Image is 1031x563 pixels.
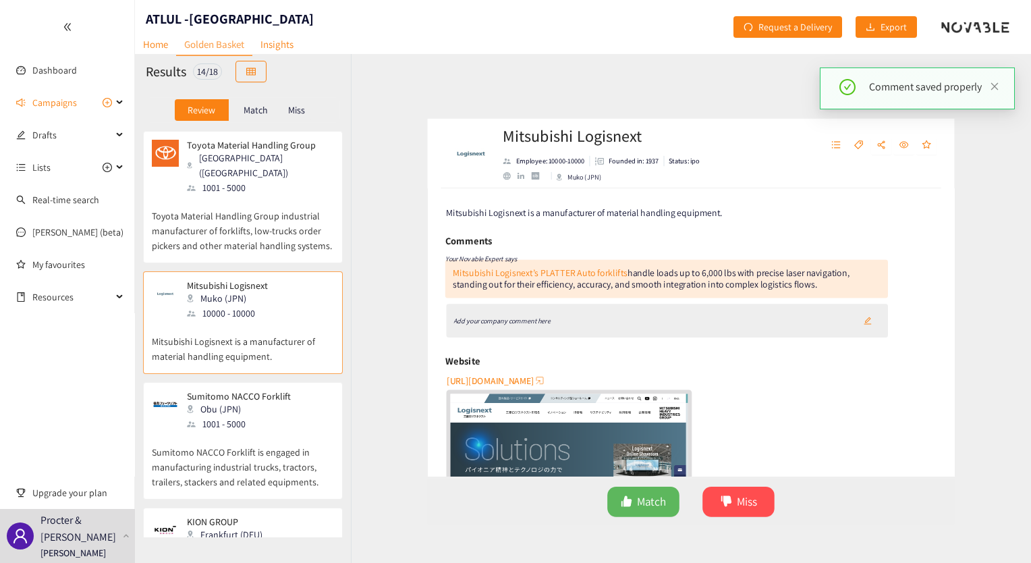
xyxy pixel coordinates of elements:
a: linkedin [489,151,505,159]
p: Review [188,105,215,115]
span: book [16,292,26,302]
h6: Website [405,359,445,379]
div: 1001 - 5000 [187,417,299,431]
p: Mitsubishi Logisnext [187,280,268,291]
button: likeMatch [594,516,677,551]
button: edit [881,312,911,333]
p: Mitsubishi Logisnext is a manufacturer of material handling equipment. [152,321,334,364]
p: Sumitomo NACCO Forklift [187,391,291,402]
span: Match [628,522,663,543]
span: Export [881,20,907,34]
h2: Mitsubishi Logisnext [472,95,702,122]
span: Mitsubishi Logisnext is a manufacturer of material handling equipment. [406,190,727,205]
p: Match [244,105,268,115]
img: Company Logo [408,101,462,155]
a: [PERSON_NAME] (beta) [32,226,123,238]
span: edit [891,318,901,329]
p: [PERSON_NAME] [40,545,106,560]
span: like [609,526,623,541]
p: Employee: 10000-10000 [488,131,567,143]
span: Campaigns [32,89,77,116]
img: Snapshot of the company's website [152,140,179,167]
li: Founded in year [574,131,660,143]
div: 14 / 18 [193,63,222,80]
span: download [866,22,875,33]
h2: Results [146,62,186,81]
span: plus-circle [103,163,112,172]
span: table [246,67,256,78]
div: 1001 - 5000 [187,180,333,195]
img: Snapshot of the company's website [152,391,179,418]
span: trophy [16,488,26,498]
span: [URL][DOMAIN_NAME] [407,384,508,401]
iframe: Chat Widget [812,417,1031,563]
div: handle loads up to 6,000 lbs with precise laser navigation, standing out for their efficiency, ac... [414,260,875,288]
p: Miss [288,105,305,115]
button: [URL][DOMAIN_NAME] [407,381,522,403]
img: Snapshot of the company's website [152,516,179,543]
button: downloadExport [856,16,917,38]
span: edit [16,130,26,140]
span: redo [744,22,753,33]
p: Toyota Material Handling Group [187,140,325,151]
img: Snapshot of the Company's website [411,408,687,563]
span: Upgrade your plan [32,479,124,506]
a: website [472,150,489,159]
p: Status: ipo [665,131,702,143]
span: unordered-list [16,163,26,172]
button: dislikeMiss [704,516,788,551]
p: KION GROUP [187,516,262,527]
div: [GEOGRAPHIC_DATA] ([GEOGRAPHIC_DATA]) [187,151,333,180]
span: Resources [32,284,112,311]
div: Comment saved properly [869,79,998,95]
a: Mitsubishi Logisnext’s PLATTER Auto forklifts [414,260,617,274]
h6: Comments [405,219,459,240]
img: Snapshot of the company's website [152,280,179,307]
li: Employees [472,131,574,143]
span: user [12,528,28,544]
span: Drafts [32,122,112,149]
a: Dashboard [32,64,77,76]
span: plus-circle [103,98,112,107]
a: Golden Basket [176,34,252,56]
a: crunchbase [505,150,522,159]
div: Muko (JPN) [534,150,588,162]
a: My favourites [32,251,124,278]
span: Request a Delivery [758,20,832,34]
a: Insights [252,34,302,55]
li: Status [660,131,702,143]
h1: ATLUL -[GEOGRAPHIC_DATA] [146,9,314,28]
button: redoRequest a Delivery [733,16,842,38]
span: Lists [32,154,51,181]
button: table [235,61,267,82]
span: dislike [725,526,739,541]
p: Sumitomo NACCO Forklift is engaged in manufacturing industrial trucks, tractors, trailers, stacke... [152,431,334,489]
i: Add your company comment here [415,318,528,328]
a: website [411,408,687,563]
p: Founded in: 1937 [595,131,654,143]
i: Your Novable Expert says [405,246,489,256]
p: Procter & [PERSON_NAME] [40,512,117,545]
p: Toyota Material Handling Group industrial manufacturer of forklifts, low-trucks order pickers and... [152,195,334,253]
span: close [990,82,999,91]
span: double-left [63,22,72,32]
a: Real-time search [32,194,99,206]
div: Obu (JPN) [187,402,299,417]
span: sound [16,98,26,107]
div: Frankfurt (DEU) [187,527,271,542]
span: check-circle [839,79,856,95]
div: 10000 - 10000 [187,306,276,321]
span: Miss [744,522,768,543]
div: Muko (JPN) [187,291,276,306]
a: Home [135,34,176,55]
